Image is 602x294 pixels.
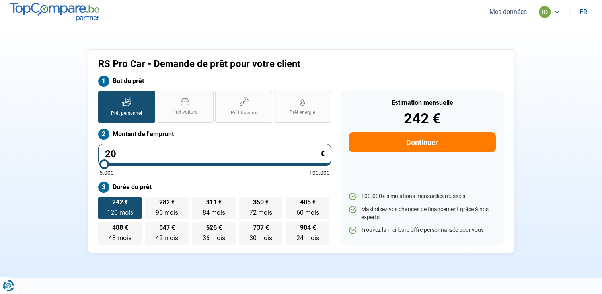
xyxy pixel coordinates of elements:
[203,234,225,242] span: 36 mois
[203,209,225,216] span: 84 mois
[349,132,495,152] button: Continuer
[98,129,331,140] label: Montant de l'emprunt
[349,100,495,106] div: Estimation mensuelle
[99,170,114,176] span: 5.000
[98,58,400,70] h1: RS Pro Car - Demande de prêt pour votre client
[580,8,587,16] div: fr
[107,209,133,216] span: 120 mois
[231,110,257,116] span: Prêt travaux
[156,209,178,216] span: 96 mois
[300,199,316,206] span: 405 €
[173,109,197,116] span: Prêt voiture
[249,234,272,242] span: 30 mois
[156,234,178,242] span: 42 mois
[249,209,272,216] span: 72 mois
[206,225,222,231] span: 626 €
[109,234,131,242] span: 48 mois
[487,8,529,16] button: Mes données
[349,226,495,234] li: Trouvez la meilleure offre personnalisée pour vous
[112,225,128,231] span: 488 €
[159,199,175,206] span: 282 €
[321,150,325,157] span: €
[296,234,319,242] span: 24 mois
[539,6,551,18] div: rs
[290,109,315,116] span: Prêt énergie
[253,199,269,206] span: 350 €
[111,110,142,117] span: Prêt personnel
[349,112,495,126] div: 242 €
[98,182,331,193] label: Durée du prêt
[300,225,316,231] span: 904 €
[296,209,319,216] span: 60 mois
[309,170,330,176] span: 100.000
[159,225,175,231] span: 547 €
[253,225,269,231] span: 737 €
[112,199,128,206] span: 242 €
[206,199,222,206] span: 311 €
[10,3,99,21] img: TopCompare.be
[349,206,495,221] li: Maximisez vos chances de financement grâce à nos experts
[98,76,331,87] label: But du prêt
[349,192,495,200] li: 100.000+ simulations mensuelles réussies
